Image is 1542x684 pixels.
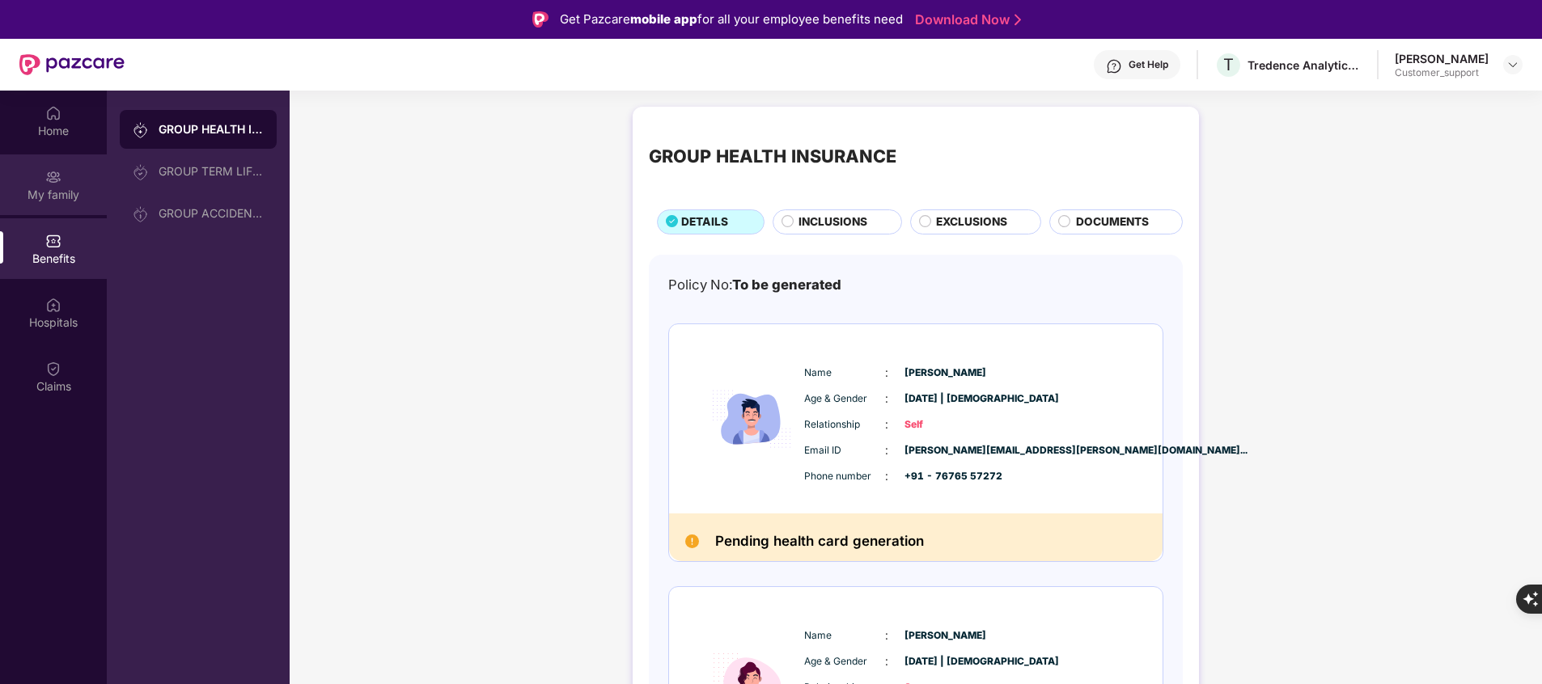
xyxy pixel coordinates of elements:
span: [PERSON_NAME] [904,628,985,644]
span: Age & Gender [804,391,885,407]
img: Logo [532,11,549,27]
div: [PERSON_NAME] [1395,51,1489,66]
img: svg+xml;base64,PHN2ZyB3aWR0aD0iMjAiIGhlaWdodD0iMjAiIHZpZXdCb3g9IjAgMCAyMCAyMCIgZmlsbD0ibm9uZSIgeG... [133,206,149,222]
span: : [885,467,888,485]
span: : [885,390,888,407]
strong: mobile app [630,11,697,27]
div: GROUP HEALTH INSURANCE [649,142,896,170]
img: svg+xml;base64,PHN2ZyBpZD0iRHJvcGRvd24tMzJ4MzIiIHhtbG5zPSJodHRwOi8vd3d3LnczLm9yZy8yMDAwL3N2ZyIgd2... [1506,58,1519,71]
img: svg+xml;base64,PHN2ZyBpZD0iQmVuZWZpdHMiIHhtbG5zPSJodHRwOi8vd3d3LnczLm9yZy8yMDAwL3N2ZyIgd2lkdGg9Ij... [45,233,61,249]
span: : [885,441,888,459]
span: Age & Gender [804,654,885,669]
div: GROUP HEALTH INSURANCE [159,121,264,137]
span: : [885,627,888,644]
a: Download Now [915,11,1016,28]
span: Self [904,417,985,433]
span: Relationship [804,417,885,433]
span: Email ID [804,443,885,458]
img: New Pazcare Logo [19,54,125,75]
img: Pending [685,534,699,548]
img: icon [703,340,800,497]
div: Customer_support [1395,66,1489,79]
span: : [885,416,888,433]
span: [DATE] | [DEMOGRAPHIC_DATA] [904,391,985,407]
span: T [1223,55,1234,74]
img: svg+xml;base64,PHN2ZyB3aWR0aD0iMjAiIGhlaWdodD0iMjAiIHZpZXdCb3g9IjAgMCAyMCAyMCIgZmlsbD0ibm9uZSIgeG... [45,169,61,185]
span: +91 - 76765 57272 [904,469,985,484]
img: svg+xml;base64,PHN2ZyBpZD0iQ2xhaW0iIHhtbG5zPSJodHRwOi8vd3d3LnczLm9yZy8yMDAwL3N2ZyIgd2lkdGg9IjIwIi... [45,361,61,377]
span: Name [804,365,885,381]
span: To be generated [732,277,841,293]
img: svg+xml;base64,PHN2ZyBpZD0iSG9zcGl0YWxzIiB4bWxucz0iaHR0cDovL3d3dy53My5vcmcvMjAwMC9zdmciIHdpZHRoPS... [45,297,61,313]
span: : [885,364,888,382]
span: [PERSON_NAME][EMAIL_ADDRESS][PERSON_NAME][DOMAIN_NAME]... [904,443,985,458]
span: EXCLUSIONS [936,213,1007,230]
div: Policy No: [668,274,841,295]
img: svg+xml;base64,PHN2ZyBpZD0iSG9tZSIgeG1sbnM9Imh0dHA6Ly93d3cudzMub3JnLzIwMDAvc3ZnIiB3aWR0aD0iMjAiIG... [45,105,61,121]
span: Phone number [804,469,885,484]
div: Get Help [1129,58,1168,71]
span: DETAILS [681,213,728,230]
span: [PERSON_NAME] [904,365,985,381]
div: Get Pazcare for all your employee benefits need [560,10,903,29]
img: svg+xml;base64,PHN2ZyBpZD0iSGVscC0zMngzMiIgeG1sbnM9Imh0dHA6Ly93d3cudzMub3JnLzIwMDAvc3ZnIiB3aWR0aD... [1106,58,1122,74]
span: DOCUMENTS [1076,213,1149,230]
span: Name [804,628,885,644]
div: GROUP TERM LIFE INSURANCE [159,165,264,178]
span: INCLUSIONS [799,213,867,230]
h2: Pending health card generation [715,530,924,553]
div: Tredence Analytics Solutions Private Limited [1248,57,1361,73]
img: svg+xml;base64,PHN2ZyB3aWR0aD0iMjAiIGhlaWdodD0iMjAiIHZpZXdCb3g9IjAgMCAyMCAyMCIgZmlsbD0ibm9uZSIgeG... [133,122,149,138]
div: GROUP ACCIDENTAL INSURANCE [159,207,264,220]
span: [DATE] | [DEMOGRAPHIC_DATA] [904,654,985,669]
img: Stroke [1015,11,1021,28]
img: svg+xml;base64,PHN2ZyB3aWR0aD0iMjAiIGhlaWdodD0iMjAiIHZpZXdCb3g9IjAgMCAyMCAyMCIgZmlsbD0ibm9uZSIgeG... [133,164,149,180]
span: : [885,652,888,670]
